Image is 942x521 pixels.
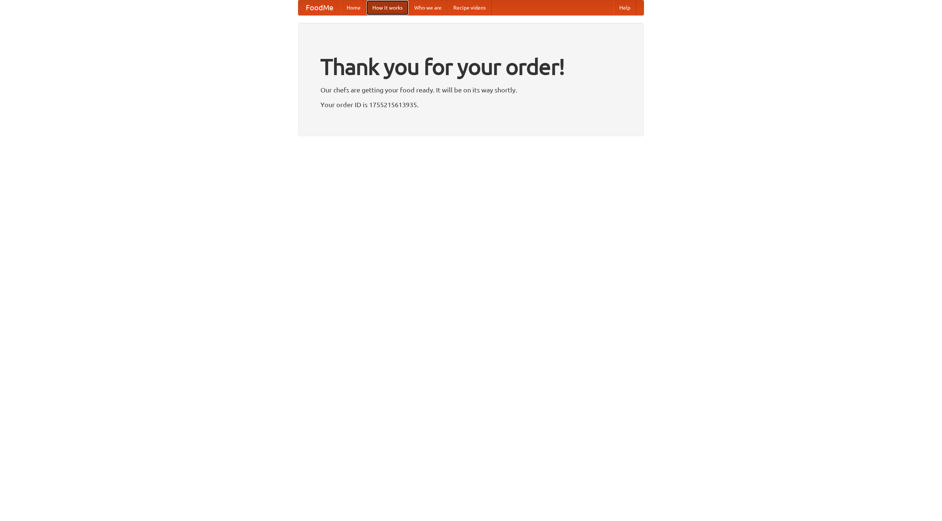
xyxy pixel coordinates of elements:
[408,0,447,15] a: Who we are
[613,0,636,15] a: Help
[298,0,341,15] a: FoodMe
[366,0,408,15] a: How it works
[321,99,621,110] p: Your order ID is 1755215613935.
[321,84,621,95] p: Our chefs are getting your food ready. It will be on its way shortly.
[321,49,621,84] h1: Thank you for your order!
[341,0,366,15] a: Home
[447,0,492,15] a: Recipe videos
